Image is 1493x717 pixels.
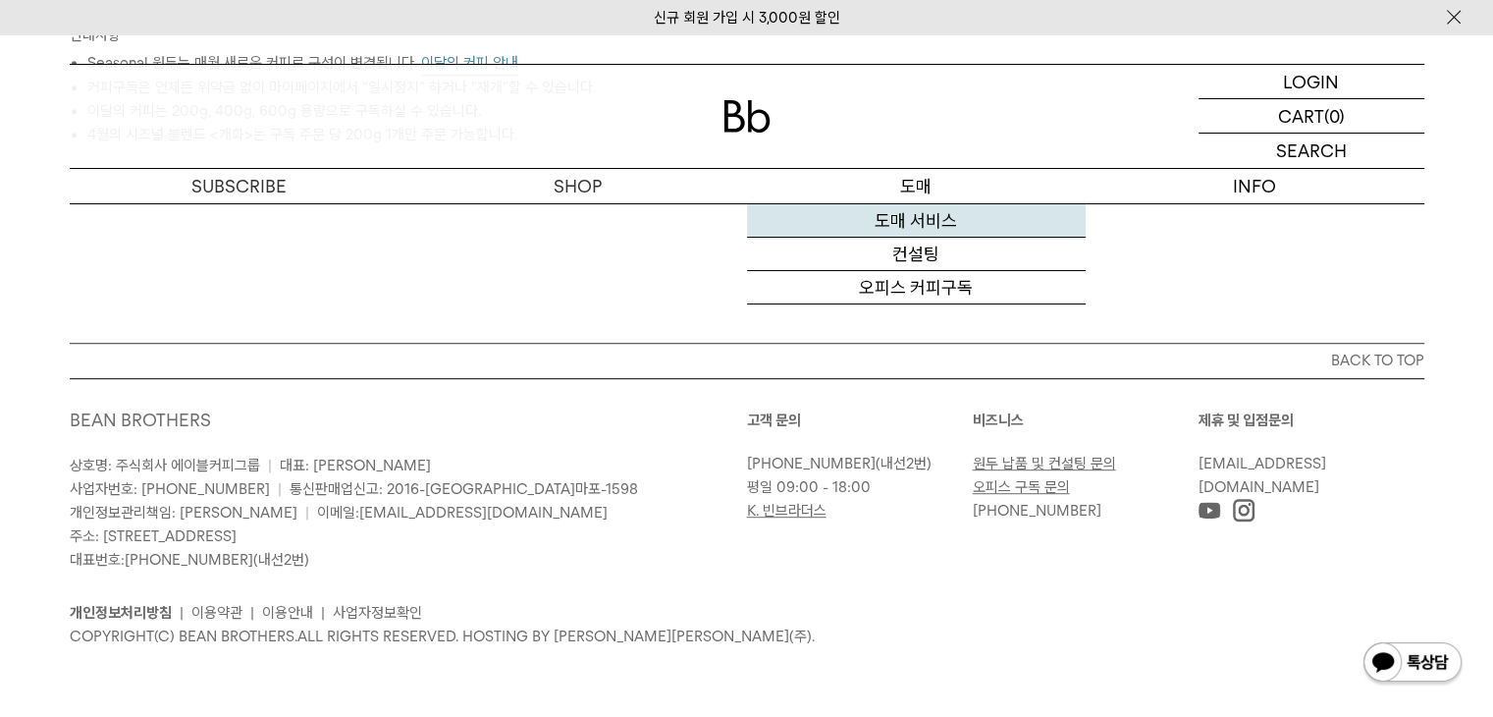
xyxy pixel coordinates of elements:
[747,169,1086,203] p: 도매
[1361,640,1464,688] img: 카카오톡 채널 1:1 채팅 버튼
[747,238,1086,271] a: 컨설팅
[1276,134,1347,168] p: SEARCH
[125,551,253,569] a: [PHONE_NUMBER]
[747,452,963,475] p: (내선2번)
[262,604,313,622] a: 이용안내
[70,169,408,203] a: SUBSCRIBE
[268,457,272,474] span: |
[317,504,608,522] span: 이메일:
[973,455,1116,472] a: 원두 납품 및 컨설팅 문의
[250,601,254,625] li: |
[973,409,1199,432] p: 비즈니스
[191,604,242,622] a: 이용약관
[1199,65,1424,99] a: LOGIN
[70,604,172,622] a: 개인정보처리방침
[747,502,826,520] a: K. 빈브라더스
[973,478,1070,496] a: 오피스 구독 문의
[180,601,184,625] li: |
[747,455,876,472] a: [PHONE_NUMBER]
[747,204,1086,238] a: 도매 서비스
[333,604,422,622] a: 사업자정보확인
[70,457,260,474] span: 상호명: 주식회사 에이블커피그룹
[1086,169,1424,203] p: INFO
[973,502,1101,520] a: [PHONE_NUMBER]
[747,409,973,432] p: 고객 문의
[747,475,963,499] p: 평일 09:00 - 18:00
[408,169,747,203] a: SHOP
[305,504,309,522] span: |
[1199,409,1424,432] p: 제휴 및 입점문의
[1199,455,1326,496] a: [EMAIL_ADDRESS][DOMAIN_NAME]
[1324,99,1345,133] p: (0)
[70,527,237,545] span: 주소: [STREET_ADDRESS]
[654,9,840,27] a: 신규 회원 가입 시 3,000원 할인
[280,457,431,474] span: 대표: [PERSON_NAME]
[747,271,1086,304] a: 오피스 커피구독
[70,504,297,522] span: 개인정보관리책임: [PERSON_NAME]
[70,625,1424,648] p: COPYRIGHT(C) BEAN BROTHERS. ALL RIGHTS RESERVED. HOSTING BY [PERSON_NAME][PERSON_NAME](주).
[1199,99,1424,134] a: CART (0)
[70,410,211,430] a: BEAN BROTHERS
[70,480,270,498] span: 사업자번호: [PHONE_NUMBER]
[70,343,1424,378] button: BACK TO TOP
[290,480,638,498] span: 통신판매업신고: 2016-[GEOGRAPHIC_DATA]마포-1598
[1283,65,1339,98] p: LOGIN
[321,601,325,625] li: |
[278,480,282,498] span: |
[1278,99,1324,133] p: CART
[70,551,309,569] span: 대표번호: (내선2번)
[723,100,771,133] img: 로고
[359,504,608,522] a: [EMAIL_ADDRESS][DOMAIN_NAME]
